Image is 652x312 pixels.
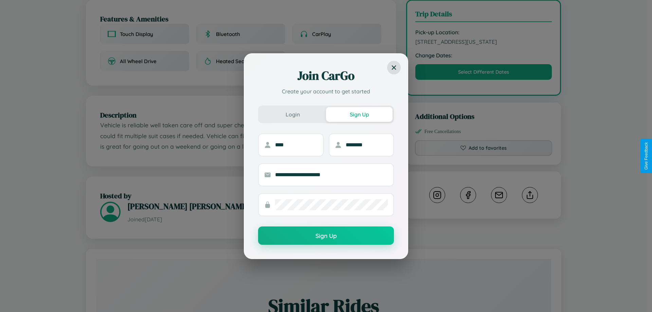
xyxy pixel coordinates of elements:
[326,107,393,122] button: Sign Up
[258,87,394,95] p: Create your account to get started
[259,107,326,122] button: Login
[258,226,394,245] button: Sign Up
[258,68,394,84] h2: Join CarGo
[644,142,649,170] div: Give Feedback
